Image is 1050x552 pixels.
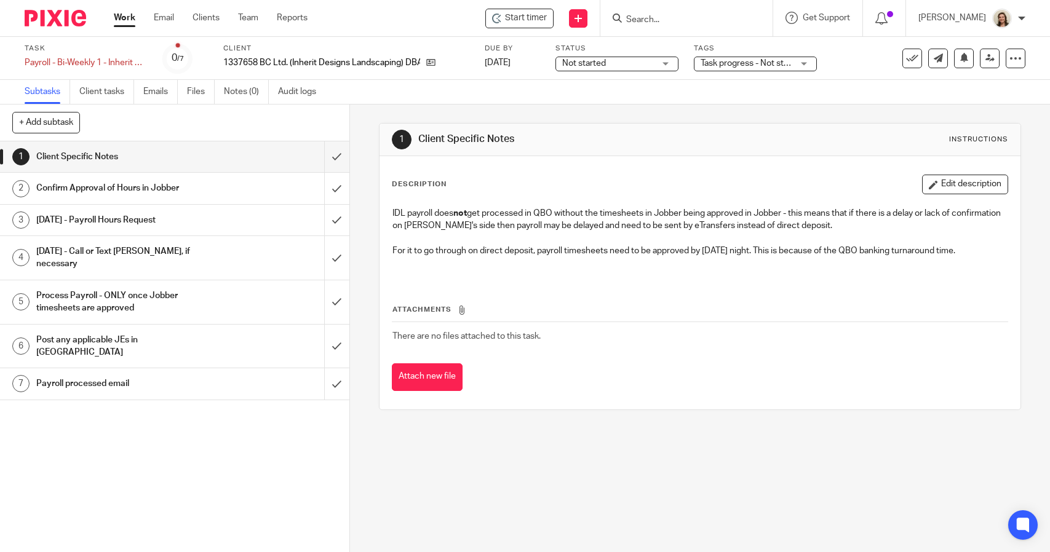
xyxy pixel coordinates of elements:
[922,175,1008,194] button: Edit description
[992,9,1012,28] img: Morgan.JPG
[12,337,30,355] div: 6
[172,51,184,65] div: 0
[485,58,511,67] span: [DATE]
[505,12,547,25] span: Start timer
[224,80,269,104] a: Notes (0)
[36,179,220,197] h1: Confirm Approval of Hours in Jobber
[949,135,1008,144] div: Instructions
[392,332,541,341] span: There are no files attached to this task.
[238,12,258,24] a: Team
[12,211,30,229] div: 3
[485,44,540,53] label: Due by
[36,242,220,274] h1: [DATE] - Call or Text [PERSON_NAME], if necessary
[36,331,220,362] h1: Post any applicable JEs in [GEOGRAPHIC_DATA]
[418,133,726,146] h1: Client Specific Notes
[485,9,554,28] div: 1337658 BC Ltd. (Inherit Designs Landscaping) DBA IDL & LBB - Payroll - Bi-Weekly 1 - Inherit Des...
[12,249,30,266] div: 4
[223,44,469,53] label: Client
[12,112,80,133] button: + Add subtask
[193,12,220,24] a: Clients
[36,148,220,166] h1: Client Specific Notes
[392,130,412,149] div: 1
[277,12,308,24] a: Reports
[154,12,174,24] a: Email
[12,148,30,165] div: 1
[143,80,178,104] a: Emails
[177,55,184,62] small: /7
[25,10,86,26] img: Pixie
[625,15,736,26] input: Search
[803,14,850,22] span: Get Support
[36,211,220,229] h1: [DATE] - Payroll Hours Request
[562,59,606,68] span: Not started
[392,363,463,391] button: Attach new file
[114,12,135,24] a: Work
[453,209,467,218] strong: not
[555,44,678,53] label: Status
[12,180,30,197] div: 2
[392,179,447,189] p: Description
[79,80,134,104] a: Client tasks
[12,375,30,392] div: 7
[701,59,817,68] span: Task progress - Not started + 1
[392,306,451,313] span: Attachments
[187,80,215,104] a: Files
[12,293,30,310] div: 5
[694,44,817,53] label: Tags
[36,374,220,393] h1: Payroll processed email
[25,44,148,53] label: Task
[223,57,420,69] p: 1337658 BC Ltd. (Inherit Designs Landscaping) DBA IDL & LBB
[278,80,325,104] a: Audit logs
[918,12,986,24] p: [PERSON_NAME]
[25,57,148,69] div: Payroll - Bi-Weekly 1 - Inherit Design Landscaping
[392,207,1007,257] p: IDL payroll does get processed in QBO without the timesheets in Jobber being approved in Jobber -...
[36,286,220,318] h1: Process Payroll - ONLY once Jobber timesheets are approved
[25,80,70,104] a: Subtasks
